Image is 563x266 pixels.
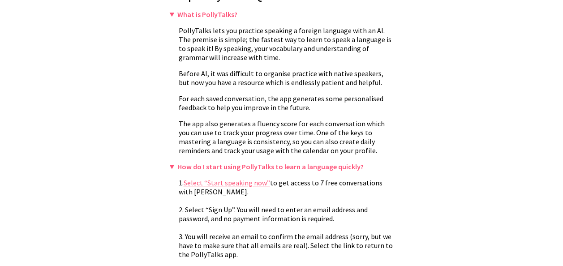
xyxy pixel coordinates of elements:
[179,69,394,87] p: Before AI, it was difficult to organise practice with native speakers, but now you have a resourc...
[170,10,394,19] summary: What is PollyTalks?
[184,178,270,187] a: Select “Start speaking now”
[170,162,394,171] summary: How do I start using PollyTalks to learn a language quickly?
[179,26,394,62] p: PollyTalks lets you practice speaking a foreign language with an AI. The premise is simple; the f...
[179,119,394,155] p: The app also generates a fluency score for each conversation which you can use to track your prog...
[179,94,394,112] p: For each saved conversation, the app generates some personalised feedback to help you improve in ...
